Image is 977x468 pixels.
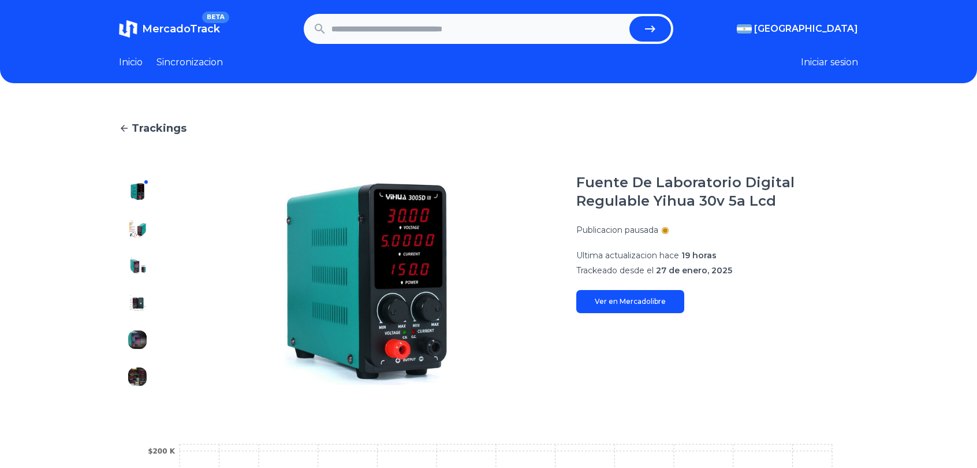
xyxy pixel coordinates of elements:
[119,20,220,38] a: MercadoTrackBETA
[132,120,187,136] span: Trackings
[119,55,143,69] a: Inicio
[128,257,147,275] img: Fuente De Laboratorio Digital Regulable Yihua 30v 5a Lcd
[128,367,147,386] img: Fuente De Laboratorio Digital Regulable Yihua 30v 5a Lcd
[128,330,147,349] img: Fuente De Laboratorio Digital Regulable Yihua 30v 5a Lcd
[202,12,229,23] span: BETA
[128,294,147,312] img: Fuente De Laboratorio Digital Regulable Yihua 30v 5a Lcd
[737,24,752,34] img: Argentina
[681,250,717,261] span: 19 horas
[142,23,220,35] span: MercadoTrack
[576,250,679,261] span: Ultima actualizacion hace
[119,20,137,38] img: MercadoTrack
[656,265,732,276] span: 27 de enero, 2025
[576,290,684,313] a: Ver en Mercadolibre
[801,55,858,69] button: Iniciar sesion
[576,173,858,210] h1: Fuente De Laboratorio Digital Regulable Yihua 30v 5a Lcd
[119,120,858,136] a: Trackings
[148,447,176,455] tspan: $200 K
[156,55,223,69] a: Sincronizacion
[179,173,553,395] img: Fuente De Laboratorio Digital Regulable Yihua 30v 5a Lcd
[754,22,858,36] span: [GEOGRAPHIC_DATA]
[128,220,147,238] img: Fuente De Laboratorio Digital Regulable Yihua 30v 5a Lcd
[576,265,654,276] span: Trackeado desde el
[737,22,858,36] button: [GEOGRAPHIC_DATA]
[576,224,658,236] p: Publicacion pausada
[128,183,147,201] img: Fuente De Laboratorio Digital Regulable Yihua 30v 5a Lcd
